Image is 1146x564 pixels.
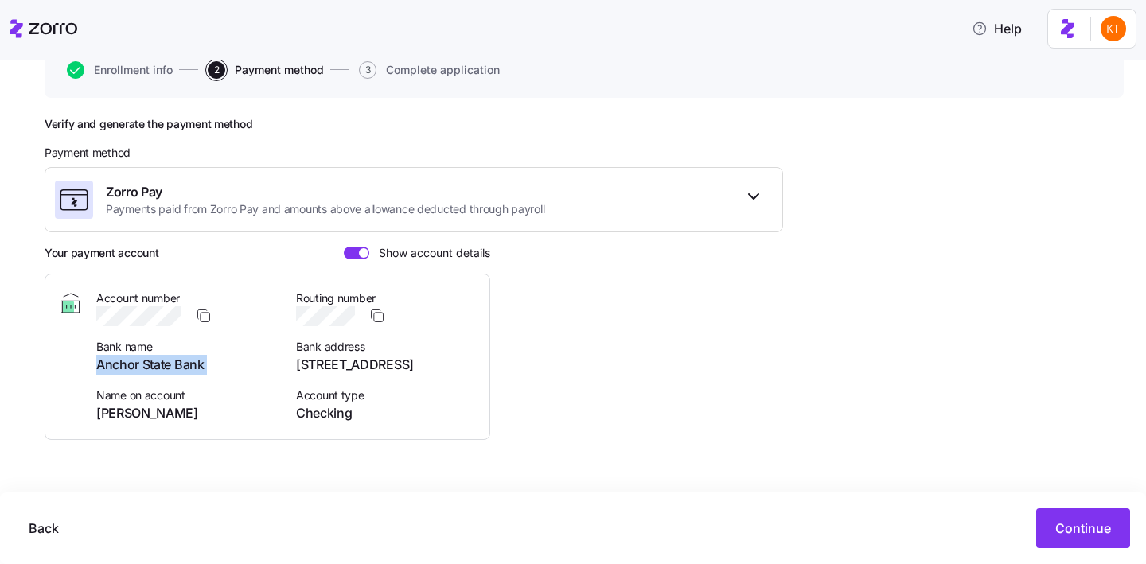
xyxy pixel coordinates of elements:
a: Enrollment info [64,61,173,79]
span: Help [972,19,1022,38]
span: Continue [1055,519,1111,538]
span: Show account details [369,247,490,259]
span: Name on account [96,387,277,403]
span: Anchor State Bank [96,355,277,375]
button: Back [16,508,72,548]
span: Zorro Pay [106,182,544,202]
span: Back [29,519,59,538]
button: 3Complete application [359,61,500,79]
h2: Verify and generate the payment method [45,117,783,132]
button: Help [959,13,1035,45]
span: Routing number [296,290,477,306]
span: 2 [208,61,225,79]
a: 3Complete application [356,61,500,79]
span: Account type [296,387,477,403]
span: Enrollment info [94,64,173,76]
span: Payments paid from Zorro Pay and amounts above allowance deducted through payroll [106,201,544,217]
span: Account number [96,290,277,306]
span: Checking [296,403,477,423]
a: 2Payment method [205,61,324,79]
span: [STREET_ADDRESS] [296,355,477,375]
button: Continue [1036,508,1130,548]
span: Payment method [45,145,131,161]
span: Payment method [235,64,324,76]
button: 2Payment method [208,61,324,79]
span: [PERSON_NAME] [96,403,277,423]
button: Enrollment info [67,61,173,79]
span: 3 [359,61,376,79]
span: Bank name [96,339,277,355]
span: Bank address [296,339,477,355]
h3: Your payment account [45,245,158,261]
img: aad2ddc74cf02b1998d54877cdc71599 [1101,16,1126,41]
span: Complete application [386,64,500,76]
